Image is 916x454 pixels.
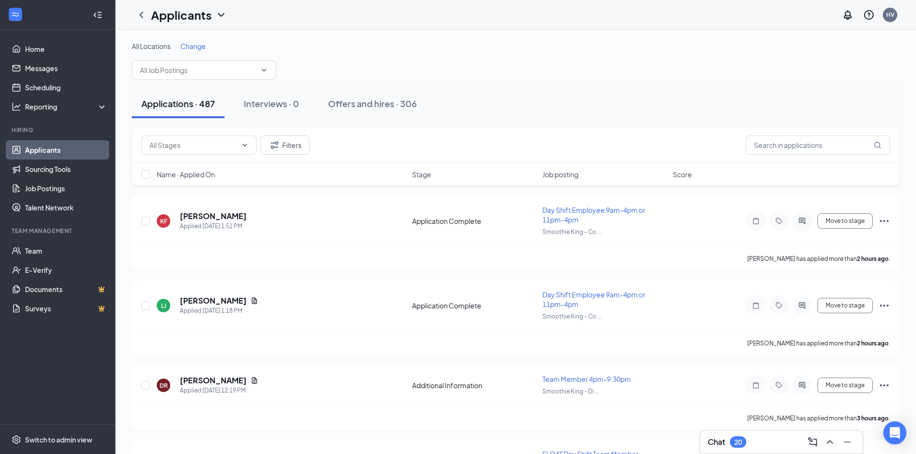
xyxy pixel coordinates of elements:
[160,381,168,390] div: DR
[412,216,537,226] div: Application Complete
[857,415,889,422] b: 3 hours ago
[260,66,268,74] svg: ChevronDown
[180,211,247,221] h5: [PERSON_NAME]
[747,339,890,347] p: [PERSON_NAME] has applied more than .
[542,290,645,308] span: Day Shift Employee 9am-4pm or 11pm-4pm
[796,302,808,309] svg: ActiveChat
[132,42,171,50] span: All Locations
[25,140,107,160] a: Applicants
[160,217,167,225] div: KF
[180,221,247,231] div: Applied [DATE] 1:51 PM
[25,179,107,198] a: Job Postings
[25,102,108,111] div: Reporting
[773,381,785,389] svg: Tag
[141,98,215,110] div: Applications · 487
[215,9,227,21] svg: ChevronDown
[25,299,107,318] a: SurveysCrown
[863,9,875,21] svg: QuestionInfo
[161,302,166,310] div: LJ
[251,297,258,305] svg: Document
[841,436,853,448] svg: Minimize
[180,295,247,306] h5: [PERSON_NAME]
[180,375,247,386] h5: [PERSON_NAME]
[25,260,107,280] a: E-Verify
[747,414,890,422] p: [PERSON_NAME] has applied more than .
[412,301,537,310] div: Application Complete
[796,217,808,225] svg: ActiveChat
[25,198,107,217] a: Talent Network
[244,98,299,110] div: Interviews · 0
[747,255,890,263] p: [PERSON_NAME] has applied more than .
[12,227,105,235] div: Team Management
[878,380,890,391] svg: Ellipses
[824,436,836,448] svg: ChevronUp
[25,78,107,97] a: Scheduling
[746,135,890,155] input: Search in applications
[883,421,906,444] div: Open Intercom Messenger
[25,435,92,444] div: Switch to admin view
[840,434,855,450] button: Minimize
[673,170,692,179] span: Score
[817,213,873,229] button: Move to stage
[269,139,280,151] svg: Filter
[150,140,237,150] input: All Stages
[412,380,537,390] div: Additional Information
[878,300,890,311] svg: Ellipses
[12,126,105,134] div: Hiring
[822,434,838,450] button: ChevronUp
[542,388,599,395] span: Smoothie King - Di ...
[261,135,310,155] button: Filter Filters
[542,170,578,179] span: Job posting
[25,39,107,59] a: Home
[842,9,853,21] svg: Notifications
[25,280,107,299] a: DocumentsCrown
[750,381,762,389] svg: Note
[857,255,889,262] b: 2 hours ago
[180,306,258,316] div: Applied [DATE] 1:18 PM
[542,206,645,224] span: Day Shift Employee 9am-4pm or 11pm-4pm
[734,438,742,446] div: 20
[25,241,107,260] a: Team
[708,437,725,447] h3: Chat
[878,215,890,227] svg: Ellipses
[542,375,631,383] span: Team Member 4pm-9:30pm
[11,10,20,19] svg: WorkstreamLogo
[773,302,785,309] svg: Tag
[251,377,258,384] svg: Document
[93,10,102,20] svg: Collapse
[817,298,873,313] button: Move to stage
[874,141,881,149] svg: MagnifyingGlass
[805,434,820,450] button: ComposeMessage
[807,436,818,448] svg: ComposeMessage
[12,435,21,444] svg: Settings
[151,7,212,23] h1: Applicants
[773,217,785,225] svg: Tag
[157,170,215,179] span: Name · Applied On
[180,42,206,50] span: Change
[180,386,258,395] div: Applied [DATE] 12:19 PM
[817,378,873,393] button: Move to stage
[857,340,889,347] b: 2 hours ago
[796,381,808,389] svg: ActiveChat
[241,141,249,149] svg: ChevronDown
[136,9,147,21] svg: ChevronLeft
[542,228,602,235] span: Smoothie King - Co ...
[542,313,602,320] span: Smoothie King - Co ...
[750,217,762,225] svg: Note
[412,170,431,179] span: Stage
[12,102,21,111] svg: Analysis
[140,65,256,75] input: All Job Postings
[25,59,107,78] a: Messages
[25,160,107,179] a: Sourcing Tools
[886,11,894,19] div: HV
[328,98,417,110] div: Offers and hires · 306
[750,302,762,309] svg: Note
